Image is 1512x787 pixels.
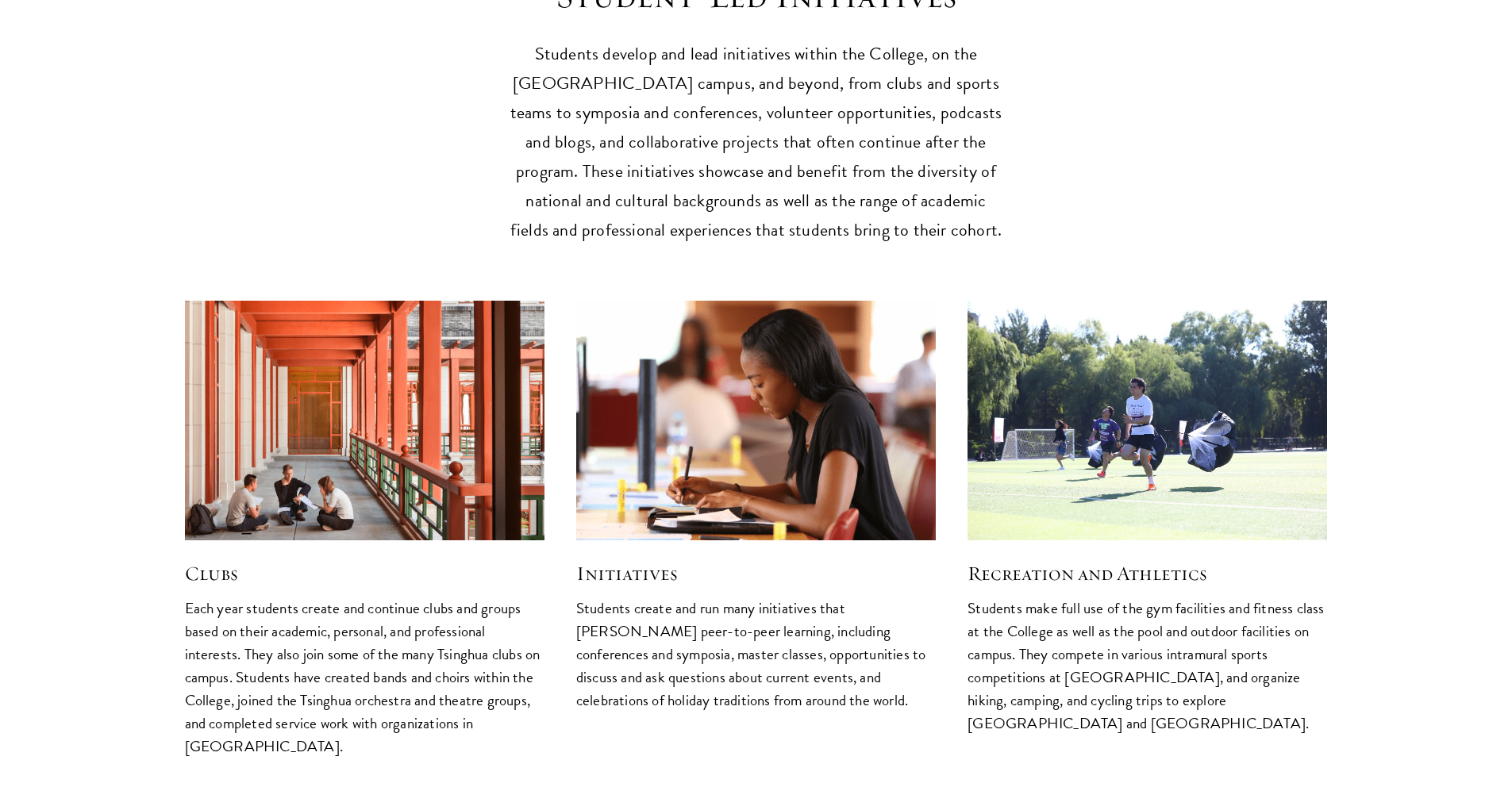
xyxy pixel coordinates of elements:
[968,560,1327,587] h5: Recreation and Athletics
[576,560,936,587] h5: Initiatives
[510,40,1002,245] p: Students develop and lead initiatives within the College, on the [GEOGRAPHIC_DATA] campus, and be...
[576,597,936,712] p: Students create and run many initiatives that [PERSON_NAME] peer-to-peer learning, including conf...
[185,597,544,758] p: Each year students create and continue clubs and groups based on their academic, personal, and pr...
[968,597,1327,735] p: Students make full use of the gym facilities and fitness class at the College as well as the pool...
[185,560,544,587] h5: Clubs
